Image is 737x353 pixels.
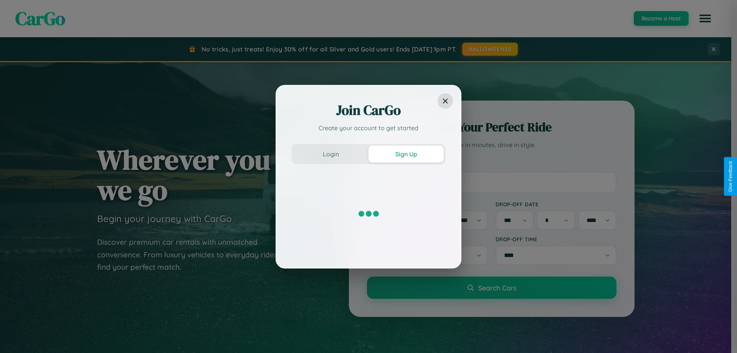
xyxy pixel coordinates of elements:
iframe: Intercom live chat [8,327,26,345]
button: Sign Up [368,146,444,162]
button: Login [293,146,368,162]
p: Create your account to get started [292,123,445,133]
h2: Join CarGo [292,101,445,119]
div: Give Feedback [728,161,733,192]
